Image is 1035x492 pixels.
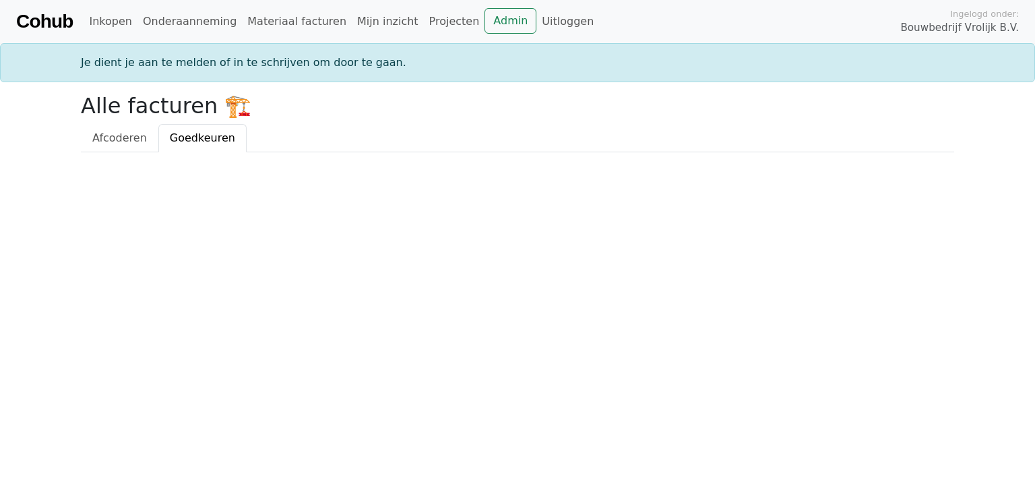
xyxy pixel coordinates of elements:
[170,131,235,144] span: Goedkeuren
[900,20,1019,36] span: Bouwbedrijf Vrolijk B.V.
[352,8,424,35] a: Mijn inzicht
[81,93,954,119] h2: Alle facturen 🏗️
[73,55,962,71] div: Je dient je aan te melden of in te schrijven om door te gaan.
[484,8,536,34] a: Admin
[81,124,158,152] a: Afcoderen
[92,131,147,144] span: Afcoderen
[424,8,485,35] a: Projecten
[137,8,242,35] a: Onderaanneming
[950,7,1019,20] span: Ingelogd onder:
[158,124,247,152] a: Goedkeuren
[84,8,137,35] a: Inkopen
[242,8,352,35] a: Materiaal facturen
[16,5,73,38] a: Cohub
[536,8,599,35] a: Uitloggen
